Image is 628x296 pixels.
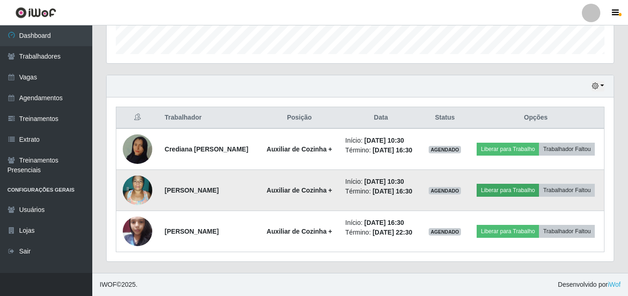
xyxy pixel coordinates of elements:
time: [DATE] 16:30 [372,187,412,195]
li: Início: [345,218,416,228]
img: 1677665450683.jpeg [123,170,152,210]
th: Data [340,107,422,129]
img: CoreUI Logo [15,7,56,18]
li: Início: [345,177,416,187]
strong: Auxiliar de Cozinha + [267,145,332,153]
time: [DATE] 16:30 [372,146,412,154]
span: AGENDADO [429,187,461,194]
li: Término: [345,145,416,155]
button: Liberar para Trabalho [477,225,539,238]
span: AGENDADO [429,228,461,236]
a: iWof [608,281,621,288]
span: IWOF [100,281,117,288]
strong: [PERSON_NAME] [165,228,219,235]
li: Término: [345,187,416,196]
button: Trabalhador Faltou [539,143,595,156]
img: 1737943113754.jpeg [123,211,152,251]
img: 1755289367859.jpeg [123,123,152,175]
li: Término: [345,228,416,237]
li: Início: [345,136,416,145]
strong: Auxiliar de Cozinha + [267,228,332,235]
strong: [PERSON_NAME] [165,187,219,194]
span: AGENDADO [429,146,461,153]
span: Desenvolvido por [558,280,621,290]
strong: Crediana [PERSON_NAME] [165,145,248,153]
button: Trabalhador Faltou [539,184,595,197]
th: Trabalhador [159,107,259,129]
th: Status [422,107,468,129]
button: Liberar para Trabalho [477,184,539,197]
time: [DATE] 10:30 [365,137,404,144]
time: [DATE] 10:30 [365,178,404,185]
strong: Auxiliar de Cozinha + [267,187,332,194]
th: Opções [467,107,604,129]
span: © 2025 . [100,280,138,290]
th: Posição [259,107,340,129]
button: Trabalhador Faltou [539,225,595,238]
time: [DATE] 16:30 [365,219,404,226]
time: [DATE] 22:30 [372,229,412,236]
button: Liberar para Trabalho [477,143,539,156]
